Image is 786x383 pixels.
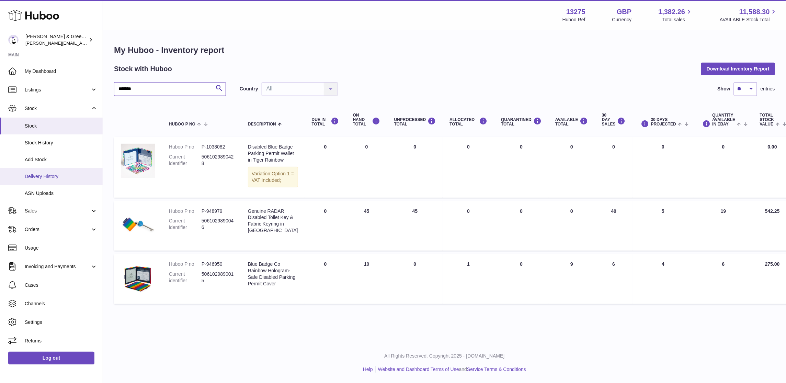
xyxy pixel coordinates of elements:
div: UNPROCESSED Total [394,117,436,127]
div: ON HAND Total [353,113,380,127]
span: entries [761,86,775,92]
span: 0 [520,208,523,214]
img: product image [121,261,155,295]
td: 0 [595,137,633,197]
dt: Current identifier [169,218,202,231]
dt: Current identifier [169,271,202,284]
span: Quantity Available in eBay [713,113,736,127]
span: AVAILABLE Stock Total [720,17,778,23]
div: Variation: [248,167,298,187]
div: [PERSON_NAME] & Green Ltd [25,33,87,46]
span: 0 [520,261,523,267]
td: 4 [633,254,694,304]
td: 0 [443,137,494,197]
a: Service Terms & Conditions [467,366,526,372]
a: 1,382.26 Total sales [659,7,693,23]
p: All Rights Reserved. Copyright 2025 - [DOMAIN_NAME] [109,353,781,359]
div: AVAILABLE Total [555,117,588,127]
span: 542.25 [765,208,780,214]
span: Usage [25,245,98,251]
a: Log out [8,352,94,364]
div: Disabled Blue Badge Parking Permit Wallet in Tiger Rainbow [248,144,298,163]
a: 11,588.30 AVAILABLE Stock Total [720,7,778,23]
span: 0 [520,144,523,150]
span: 0.00 [768,144,777,150]
dd: P-1038082 [202,144,234,150]
td: 0 [548,137,595,197]
span: Invoicing and Payments [25,263,90,270]
span: Listings [25,87,90,93]
dd: 5061029890428 [202,154,234,167]
dt: Huboo P no [169,208,202,215]
a: Website and Dashboard Terms of Use [378,366,459,372]
span: Cases [25,282,98,288]
div: DUE IN TOTAL [312,117,339,127]
dt: Current identifier [169,154,202,167]
td: 19 [694,201,753,251]
li: and [376,366,526,373]
div: Genuine RADAR Disabled Toilet Key & Fabric Keyring in [GEOGRAPHIC_DATA] [248,208,298,234]
span: My Dashboard [25,68,98,75]
td: 0 [387,137,443,197]
span: Delivery History [25,173,98,180]
span: Sales [25,208,90,214]
dt: Huboo P no [169,144,202,150]
td: 40 [595,201,633,251]
span: Huboo P no [169,122,195,127]
img: ellen@bluebadgecompany.co.uk [8,35,19,45]
td: 0 [305,254,346,304]
td: 0 [694,137,753,197]
td: 6 [595,254,633,304]
strong: GBP [617,7,631,17]
span: Total sales [662,17,693,23]
td: 0 [387,254,443,304]
span: Stock History [25,140,98,146]
td: 1 [443,254,494,304]
td: 6 [694,254,753,304]
span: 30 DAYS PROJECTED [651,118,676,127]
label: Show [718,86,730,92]
dd: 5061029890046 [202,218,234,231]
td: 9 [548,254,595,304]
td: 45 [346,201,387,251]
td: 45 [387,201,443,251]
img: product image [121,144,155,178]
img: product image [121,208,155,242]
h2: Stock with Huboo [114,64,172,74]
div: Currency [612,17,632,23]
div: Blue Badge Co Rainbow Hologram-Safe Disabled Parking Permit Cover [248,261,298,287]
span: Option 1 = VAT Included; [252,171,294,183]
dd: P-948979 [202,208,234,215]
span: 1,382.26 [659,7,685,17]
span: 275.00 [765,261,780,267]
div: QUARANTINED Total [501,117,542,127]
span: Orders [25,226,90,233]
span: Returns [25,338,98,344]
div: Huboo Ref [562,17,585,23]
span: ASN Uploads [25,190,98,197]
td: 5 [633,201,694,251]
dd: P-946950 [202,261,234,267]
span: Stock [25,123,98,129]
label: Country [240,86,258,92]
dd: 5061029890015 [202,271,234,284]
span: [PERSON_NAME][EMAIL_ADDRESS][DOMAIN_NAME] [25,40,138,46]
div: 30 DAY SALES [602,113,626,127]
span: Description [248,122,276,127]
span: Add Stock [25,156,98,163]
td: 0 [443,201,494,251]
td: 0 [633,137,694,197]
a: Help [363,366,373,372]
span: Stock [25,105,90,112]
span: 11,588.30 [739,7,770,17]
td: 0 [305,201,346,251]
h1: My Huboo - Inventory report [114,45,775,56]
td: 10 [346,254,387,304]
td: 0 [548,201,595,251]
span: Channels [25,300,98,307]
td: 0 [305,137,346,197]
strong: 13275 [566,7,585,17]
td: 0 [346,137,387,197]
span: Settings [25,319,98,326]
div: ALLOCATED Total [449,117,487,127]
